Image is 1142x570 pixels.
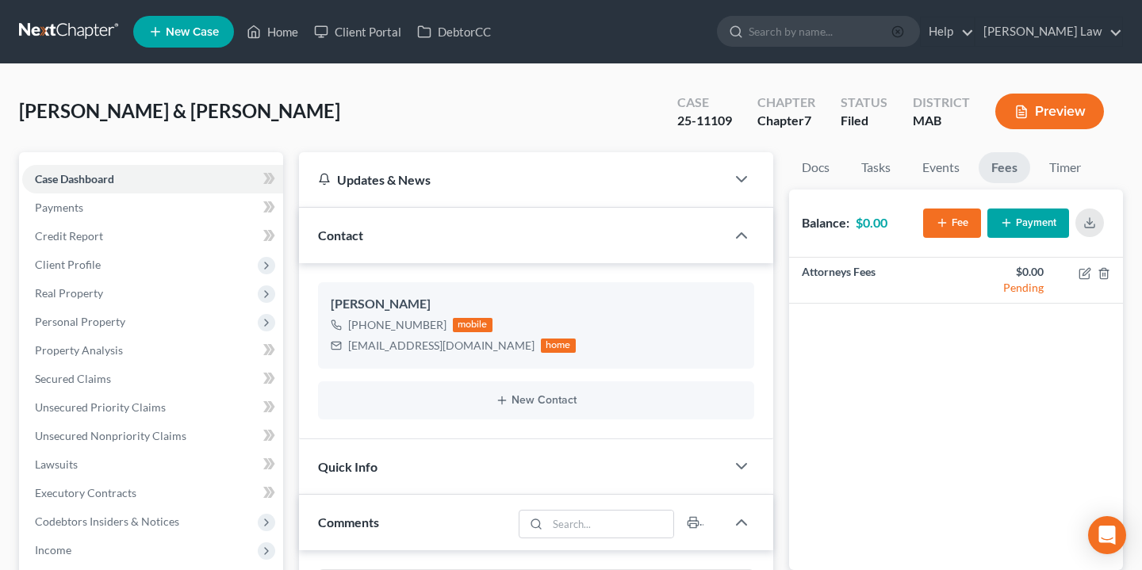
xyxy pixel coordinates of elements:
a: Events [910,152,972,183]
strong: $0.00 [856,215,887,230]
input: Search by name... [749,17,894,46]
strong: Balance: [802,215,849,230]
button: Payment [987,208,1069,238]
span: 7 [804,113,811,128]
span: Executory Contracts [35,486,136,499]
button: New Contact [331,394,742,407]
span: Unsecured Nonpriority Claims [35,429,186,442]
td: Attorneys Fees [789,258,956,304]
div: MAB [913,112,970,130]
div: Case [677,94,732,112]
a: Tasks [849,152,903,183]
div: Filed [841,112,887,130]
a: Fees [979,152,1030,183]
a: Help [921,17,974,46]
a: Timer [1037,152,1094,183]
div: $0.00 [968,264,1043,280]
div: Pending [968,280,1043,296]
span: Credit Report [35,229,103,243]
a: Client Portal [306,17,409,46]
a: Payments [22,193,283,222]
a: Executory Contracts [22,479,283,507]
button: Preview [995,94,1104,129]
div: [PHONE_NUMBER] [348,317,446,333]
div: Chapter [757,94,815,112]
a: Case Dashboard [22,165,283,193]
div: home [541,339,576,353]
input: Search... [547,511,673,537]
div: Open Intercom Messenger [1088,516,1126,554]
a: Unsecured Nonpriority Claims [22,422,283,450]
div: Chapter [757,112,815,130]
span: Secured Claims [35,372,111,385]
a: Docs [789,152,842,183]
div: [EMAIL_ADDRESS][DOMAIN_NAME] [348,338,535,354]
span: Unsecured Priority Claims [35,400,166,414]
div: mobile [453,318,492,332]
span: Payments [35,201,83,214]
a: Home [239,17,306,46]
span: Codebtors Insiders & Notices [35,515,179,528]
a: Lawsuits [22,450,283,479]
div: 25-11109 [677,112,732,130]
span: New Case [166,26,219,38]
div: District [913,94,970,112]
span: Contact [318,228,363,243]
span: Lawsuits [35,457,78,471]
span: Real Property [35,286,103,300]
span: [PERSON_NAME] & [PERSON_NAME] [19,99,340,122]
span: Quick Info [318,459,377,474]
button: Fee [923,208,981,238]
a: Credit Report [22,222,283,251]
a: Secured Claims [22,365,283,393]
span: Income [35,543,71,557]
div: [PERSON_NAME] [331,295,742,314]
span: Case Dashboard [35,172,114,186]
div: Updates & News [318,171,707,188]
span: Comments [318,515,379,530]
span: Client Profile [35,258,101,271]
span: Property Analysis [35,343,123,357]
a: [PERSON_NAME] Law [975,17,1122,46]
a: Unsecured Priority Claims [22,393,283,422]
a: DebtorCC [409,17,499,46]
a: Property Analysis [22,336,283,365]
div: Status [841,94,887,112]
span: Personal Property [35,315,125,328]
